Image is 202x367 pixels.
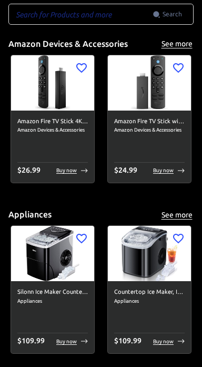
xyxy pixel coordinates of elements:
[160,209,194,222] button: See more
[8,38,128,49] h5: Amazon Devices & Accessories
[153,166,174,174] p: Buy now
[153,338,174,345] p: Buy now
[108,55,191,111] img: Amazon Fire TV Stick with Alexa Voice Remote (includes TV controls), free &amp; live TV without c...
[11,226,94,281] img: Silonn Ice Maker Countertop, 9 Cubes Ready in 6 Mins, 26lbs in 24Hrs, Self-Cleaning Ice Machine w...
[114,126,185,134] span: Amazon Devices & Accessories
[114,117,185,126] h6: Amazon Fire TV Stick with Alexa Voice Remote (includes TV controls), free &amp; live TV without c...
[108,226,191,281] img: Countertop Ice Maker, Ice Maker Machine 6 Mins 9 Bullet Ice, 26.5lbs/24Hrs, Portable Ice Maker Ma...
[17,117,88,126] h6: Amazon Fire TV Stick 4K Max streaming device, Wi-Fi 6, Alexa Voice Remote (includes TV controls)
[163,9,182,19] span: Search
[17,166,41,174] span: $ 26.99
[56,338,77,345] p: Buy now
[114,287,185,297] h6: Countertop Ice Maker, Ice Maker Machine 6 Mins 9 Bullet Ice, 26.5lbs/24Hrs, Portable Ice Maker Ma...
[114,336,142,345] span: $ 109.99
[11,55,94,111] img: Amazon Fire TV Stick 4K Max streaming device, Wi-Fi 6, Alexa Voice Remote (includes TV controls) ...
[8,4,153,25] input: Search for Products and more
[160,37,194,51] button: See more
[17,126,88,134] span: Amazon Devices & Accessories
[17,287,88,297] h6: Silonn Ice Maker Countertop, 9 Cubes Ready in 6 Mins, 26lbs in 24Hrs, Self-Cleaning Ice Machine w...
[114,297,185,305] span: Appliances
[56,166,77,174] p: Buy now
[8,209,52,220] h5: Appliances
[17,297,88,305] span: Appliances
[114,166,137,174] span: $ 24.99
[17,336,45,345] span: $ 109.99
